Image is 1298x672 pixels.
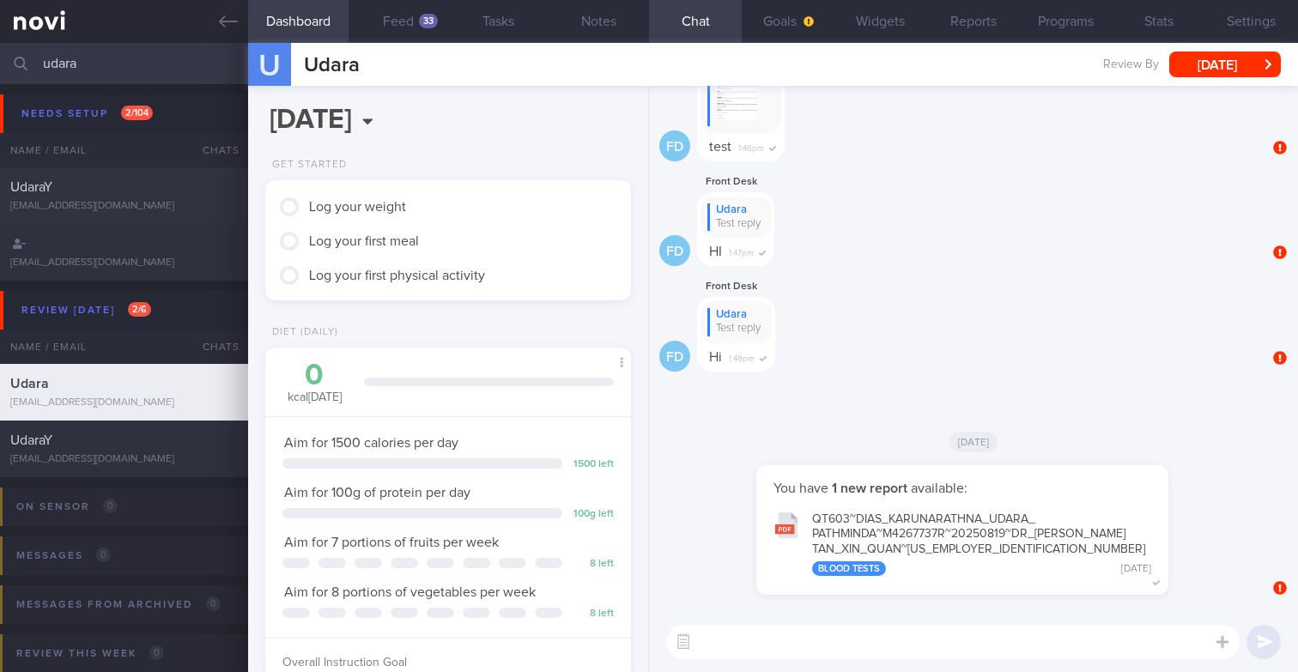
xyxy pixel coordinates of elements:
[12,495,122,518] div: On sensor
[282,657,407,669] span: Overall Instruction Goal
[765,501,1160,585] button: QT603~DIAS_KARUNARATHNA_UDARA_PATHMINDA~M4267737R~20250819~DR_[PERSON_NAME]TAN_XIN_QUAN~[US_EMPLO...
[284,585,536,599] span: Aim for 8 portions of vegetables per week
[149,645,164,660] span: 0
[571,558,614,571] div: 8 left
[128,302,151,317] span: 2 / 6
[828,481,911,495] strong: 1 new report
[659,341,690,372] div: FD
[571,458,614,471] div: 1500 left
[697,172,826,192] div: Front Desk
[304,55,360,76] span: Udara
[571,508,614,521] div: 100 g left
[10,257,238,269] div: [EMAIL_ADDRESS][DOMAIN_NAME]
[282,360,347,406] div: kcal [DATE]
[10,453,238,466] div: [EMAIL_ADDRESS][DOMAIN_NAME]
[103,499,118,513] span: 0
[716,77,759,120] img: Replying to photo by Front Desk
[282,360,347,390] div: 0
[237,33,301,99] div: U
[949,432,998,452] span: [DATE]
[709,245,722,258] span: HI
[284,536,499,549] span: Aim for 7 portions of fruits per week
[707,308,765,322] div: Udara
[659,130,690,162] div: FD
[265,326,338,339] div: Diet (Daily)
[10,397,238,409] div: [EMAIL_ADDRESS][DOMAIN_NAME]
[10,377,49,390] span: Udara
[206,596,221,611] span: 0
[707,322,765,336] div: Test reply
[17,102,157,125] div: Needs setup
[284,436,458,450] span: Aim for 1500 calories per day
[10,180,52,194] span: UdaraY
[707,203,764,217] div: Udara
[1169,51,1281,77] button: [DATE]
[12,593,225,616] div: Messages from Archived
[419,14,438,28] div: 33
[12,544,115,567] div: Messages
[265,159,347,172] div: Get Started
[10,200,238,213] div: [EMAIL_ADDRESS][DOMAIN_NAME]
[17,299,155,322] div: Review [DATE]
[697,276,827,297] div: Front Desk
[812,561,886,576] div: Blood Tests
[709,350,722,364] span: Hi
[729,243,754,259] span: 1:47pm
[284,486,470,499] span: Aim for 100g of protein per day
[738,138,764,154] span: 1:46pm
[179,330,248,364] div: Chats
[96,548,111,562] span: 0
[773,480,1151,497] p: You have available:
[729,348,755,365] span: 1:48pm
[1121,563,1151,576] div: [DATE]
[707,217,764,231] div: Test reply
[121,106,153,120] span: 2 / 104
[571,608,614,621] div: 8 left
[709,140,731,154] span: test
[812,512,1151,577] div: QT603~DIAS_ KARUNARATHNA_ UDARA_ PATHMINDA~M4267737R~20250819~DR_ [PERSON_NAME] TAN_ XIN_ QUAN~[U...
[12,642,168,665] div: Review this week
[179,133,248,167] div: Chats
[10,433,52,447] span: UdaraY
[1103,58,1159,73] span: Review By
[659,235,690,267] div: FD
